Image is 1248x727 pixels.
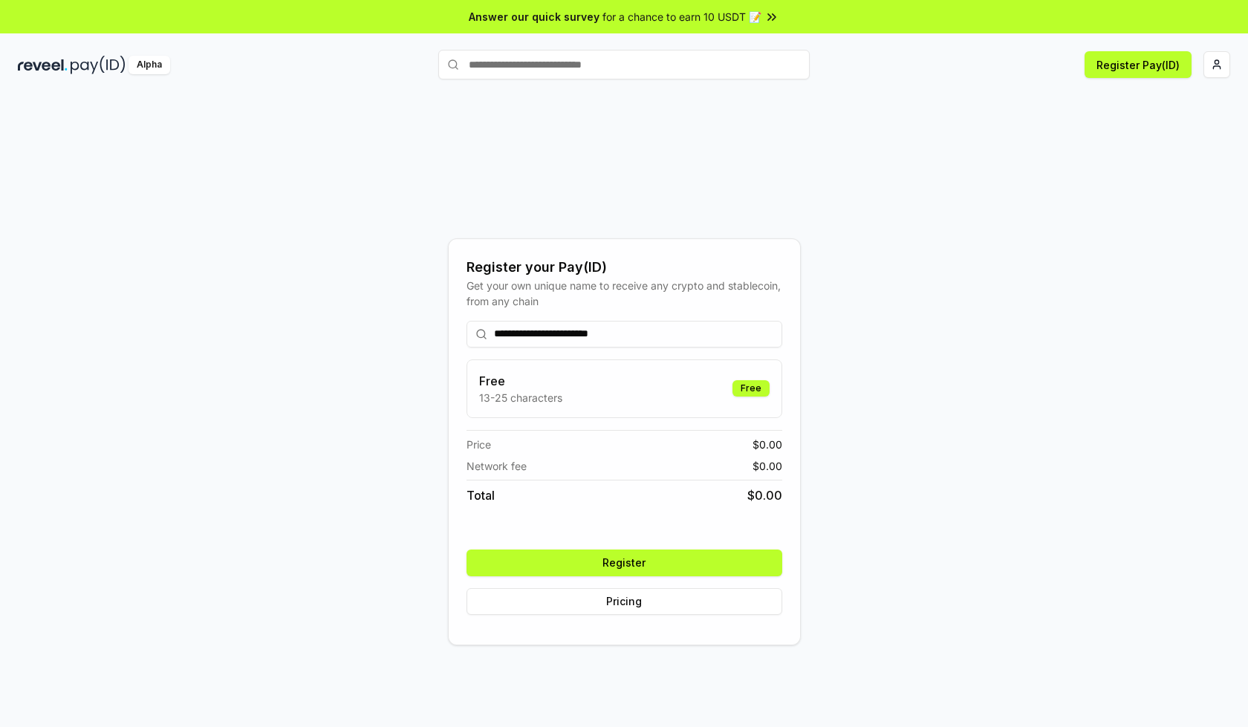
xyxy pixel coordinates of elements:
button: Pricing [467,588,782,615]
div: Register your Pay(ID) [467,257,782,278]
div: Alpha [129,56,170,74]
button: Register Pay(ID) [1085,51,1192,78]
button: Register [467,550,782,576]
p: 13-25 characters [479,390,562,405]
div: Free [732,380,770,397]
img: reveel_dark [18,56,68,74]
span: Price [467,437,491,452]
span: for a chance to earn 10 USDT 📝 [602,9,761,25]
span: $ 0.00 [753,437,782,452]
div: Get your own unique name to receive any crypto and stablecoin, from any chain [467,278,782,309]
span: Answer our quick survey [469,9,599,25]
span: Total [467,486,495,504]
img: pay_id [71,56,126,74]
span: $ 0.00 [747,486,782,504]
span: $ 0.00 [753,458,782,474]
span: Network fee [467,458,527,474]
h3: Free [479,372,562,390]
